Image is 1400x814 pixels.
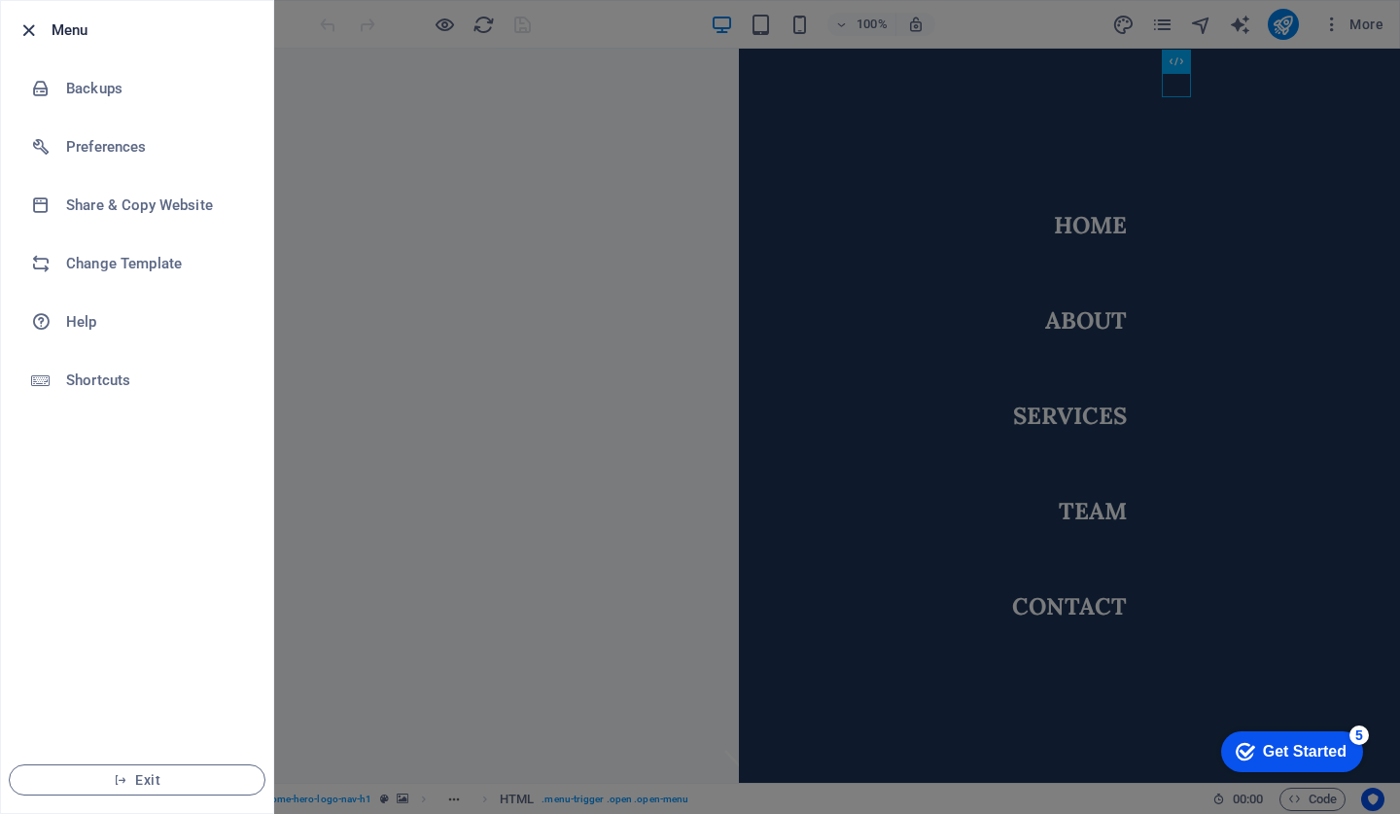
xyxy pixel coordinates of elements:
h6: Backups [66,77,246,100]
h6: Change Template [66,252,246,275]
h6: Menu [52,18,258,42]
div: Get Started 5 items remaining, 0% complete [11,10,153,51]
div: Get Started [52,21,136,39]
button: Exit [9,764,265,796]
h6: Share & Copy Website [66,194,246,217]
button: 2 [45,708,69,713]
h6: Shortcuts [66,369,246,392]
div: 5 [139,4,158,23]
h6: Preferences [66,135,246,159]
h6: Help [66,310,246,334]
a: Help [1,293,273,351]
button: 3 [45,731,69,736]
button: 1 [45,685,69,690]
span: Exit [25,772,249,788]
